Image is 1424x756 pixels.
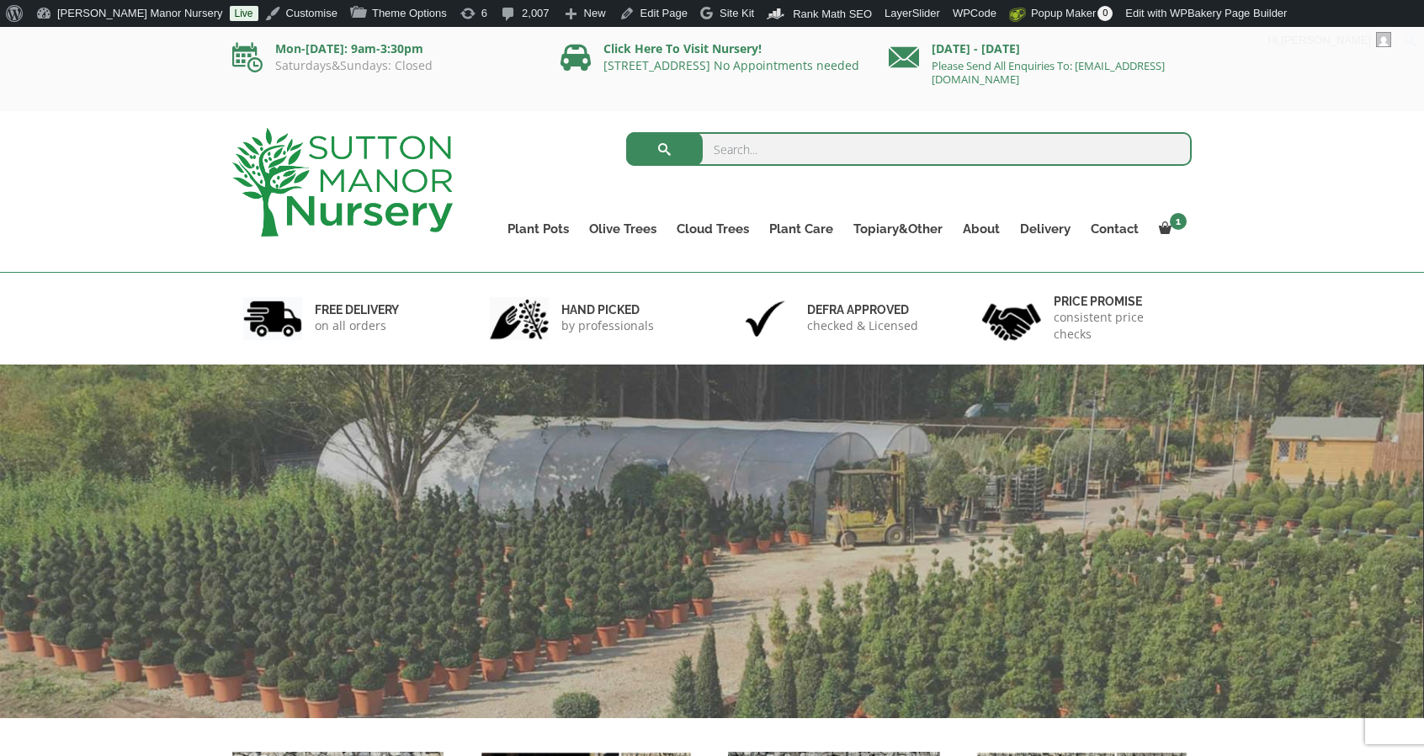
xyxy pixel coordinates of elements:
[232,128,453,237] img: logo
[1054,309,1182,343] p: consistent price checks
[243,297,302,340] img: 1.jpg
[807,317,918,334] p: checked & Licensed
[315,302,399,317] h6: FREE DELIVERY
[889,39,1192,59] p: [DATE] - [DATE]
[720,7,754,19] span: Site Kit
[579,217,667,241] a: Olive Trees
[932,58,1165,87] a: Please Send All Enquiries To: [EMAIL_ADDRESS][DOMAIN_NAME]
[232,39,535,59] p: Mon-[DATE]: 9am-3:30pm
[1054,294,1182,309] h6: Price promise
[736,297,794,340] img: 3.jpg
[793,8,872,20] span: Rank Math SEO
[1081,217,1149,241] a: Contact
[490,297,549,340] img: 2.jpg
[603,40,762,56] a: Click Here To Visit Nursery!
[1010,217,1081,241] a: Delivery
[603,57,859,73] a: [STREET_ADDRESS] No Appointments needed
[667,217,759,241] a: Cloud Trees
[1281,34,1371,46] span: [PERSON_NAME]
[561,317,654,334] p: by professionals
[953,217,1010,241] a: About
[1170,213,1187,230] span: 1
[1262,27,1398,54] a: Hi,
[561,302,654,317] h6: hand picked
[230,6,258,21] a: Live
[843,217,953,241] a: Topiary&Other
[1149,217,1192,241] a: 1
[759,217,843,241] a: Plant Care
[807,302,918,317] h6: Defra approved
[232,59,535,72] p: Saturdays&Sundays: Closed
[626,132,1193,166] input: Search...
[315,317,399,334] p: on all orders
[982,293,1041,344] img: 4.jpg
[1097,6,1113,21] span: 0
[497,217,579,241] a: Plant Pots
